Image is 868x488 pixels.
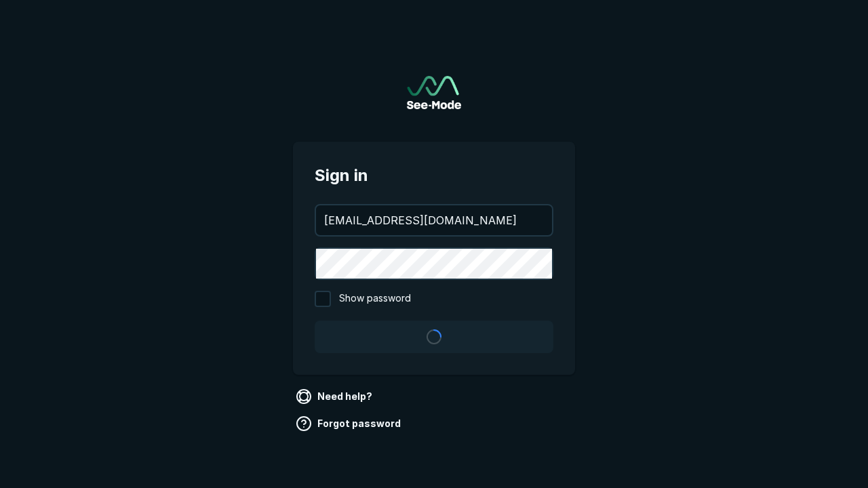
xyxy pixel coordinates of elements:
span: Show password [339,291,411,307]
a: Need help? [293,386,378,407]
a: Go to sign in [407,76,461,109]
a: Forgot password [293,413,406,434]
span: Sign in [315,163,553,188]
img: See-Mode Logo [407,76,461,109]
input: your@email.com [316,205,552,235]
